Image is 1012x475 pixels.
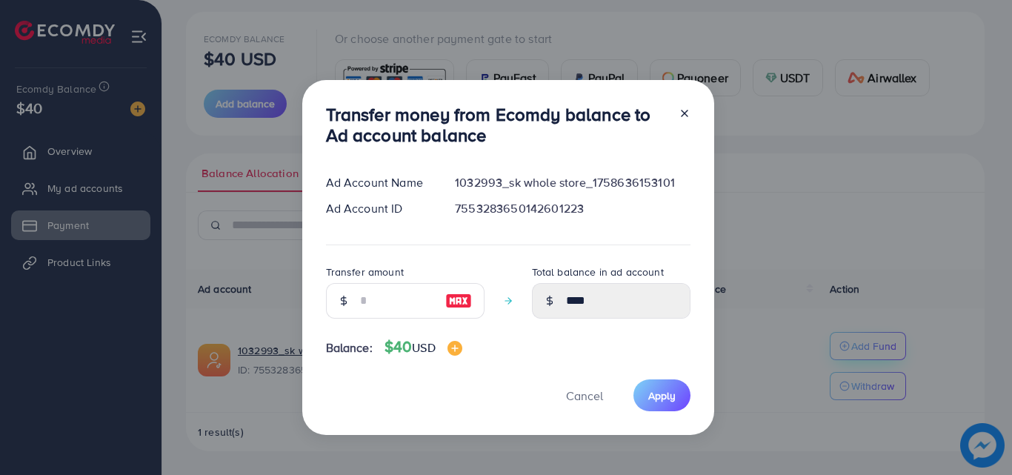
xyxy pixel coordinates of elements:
[326,339,373,356] span: Balance:
[314,174,444,191] div: Ad Account Name
[443,174,702,191] div: 1032993_sk whole store_1758636153101
[412,339,435,356] span: USD
[326,104,667,147] h3: Transfer money from Ecomdy balance to Ad account balance
[314,200,444,217] div: Ad Account ID
[447,341,462,356] img: image
[566,388,603,404] span: Cancel
[633,379,690,411] button: Apply
[443,200,702,217] div: 7553283650142601223
[445,292,472,310] img: image
[532,265,664,279] label: Total balance in ad account
[648,388,676,403] span: Apply
[326,265,404,279] label: Transfer amount
[547,379,622,411] button: Cancel
[385,338,462,356] h4: $40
